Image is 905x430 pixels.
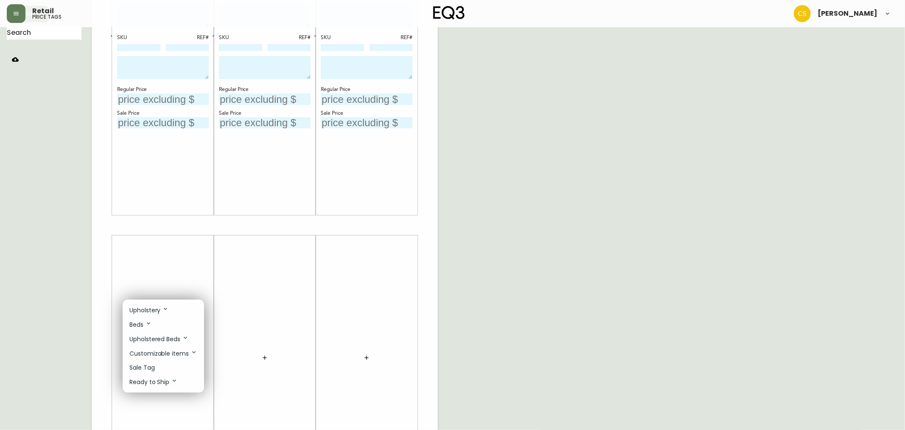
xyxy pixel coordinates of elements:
p: Beds [129,320,152,329]
p: Sale Tag [129,363,155,372]
p: Customizable items [129,349,197,358]
p: Ready to Ship [129,377,178,387]
p: Upholstery [129,306,169,315]
p: Upholstered Beds [129,334,189,344]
